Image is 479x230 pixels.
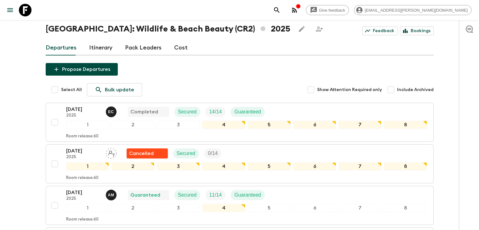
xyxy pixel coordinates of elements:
a: Bookings [400,26,434,35]
div: 6 [293,162,336,170]
p: Secured [178,191,197,199]
span: Eduardo Caravaca [106,108,118,113]
p: Bulk update [105,86,134,94]
p: 2025 [66,113,101,118]
div: 8 [384,121,427,129]
a: Itinerary [89,40,112,55]
a: Pack Leaders [125,40,162,55]
div: 4 [202,204,245,212]
div: Secured [173,148,199,158]
div: Trip Fill [205,190,225,200]
div: 1 [66,162,109,170]
p: [DATE] [66,189,101,196]
p: Room release: 60 [66,217,99,222]
div: Trip Fill [204,148,221,158]
div: 2 [111,162,154,170]
button: [DATE]2025Assign pack leaderFlash Pack cancellationSecuredTrip Fill12345678Room release:60 [46,144,434,183]
a: Feedback [362,26,397,35]
div: Flash Pack cancellation [127,148,168,158]
div: 6 [293,204,336,212]
button: AM [106,190,118,200]
span: Assign pack leader [106,150,117,155]
div: 1 [66,121,109,129]
p: Guaranteed [234,191,261,199]
p: Room release: 60 [66,175,99,181]
div: 6 [293,121,336,129]
p: Cancelled [129,150,154,157]
div: 8 [384,162,427,170]
div: Trip Fill [205,107,225,117]
p: [DATE] [66,147,101,155]
div: [EMAIL_ADDRESS][PERSON_NAME][DOMAIN_NAME] [354,5,471,15]
div: 3 [157,204,200,212]
p: 11 / 14 [209,191,222,199]
div: 4 [202,162,245,170]
div: 7 [339,162,381,170]
p: Completed [130,108,158,116]
div: 7 [339,204,381,212]
div: Secured [174,190,201,200]
div: 2 [111,204,154,212]
a: Bulk update [87,83,142,96]
p: Secured [178,108,197,116]
span: Allan Morales [106,192,118,197]
button: [DATE]2025Eduardo Caravaca CompletedSecuredTrip FillGuaranteed12345678Room release:60 [46,103,434,142]
div: 3 [157,121,200,129]
button: Propose Departures [46,63,118,76]
span: [EMAIL_ADDRESS][PERSON_NAME][DOMAIN_NAME] [361,8,471,13]
p: Secured [177,150,196,157]
p: Room release: 60 [66,134,99,139]
a: Departures [46,40,77,55]
h1: [GEOGRAPHIC_DATA]: Wildlife & Beach Beauty (CR2) 2025 [46,23,290,35]
button: Edit this itinerary [295,23,308,35]
span: Share this itinerary [313,23,326,35]
div: 5 [248,204,291,212]
span: Select All [61,87,82,93]
p: [DATE] [66,106,101,113]
a: Cost [174,40,188,55]
p: Guaranteed [234,108,261,116]
span: Include Archived [397,87,434,93]
button: menu [4,4,16,16]
p: Guaranteed [130,191,160,199]
a: Give feedback [306,5,349,15]
span: Show Attention Required only [317,87,382,93]
span: Give feedback [316,8,349,13]
div: Secured [174,107,201,117]
p: 14 / 14 [209,108,222,116]
div: 3 [157,162,200,170]
button: search adventures [271,4,283,16]
div: 8 [384,204,427,212]
div: 5 [248,162,291,170]
div: 4 [202,121,245,129]
div: 1 [66,204,109,212]
p: 2025 [66,196,101,201]
div: 2 [111,121,154,129]
p: 0 / 14 [208,150,218,157]
button: [DATE]2025Allan MoralesGuaranteedSecuredTrip FillGuaranteed12345678Room release:60 [46,186,434,225]
div: 7 [339,121,381,129]
div: 5 [248,121,291,129]
p: 2025 [66,155,101,160]
p: A M [108,193,114,198]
